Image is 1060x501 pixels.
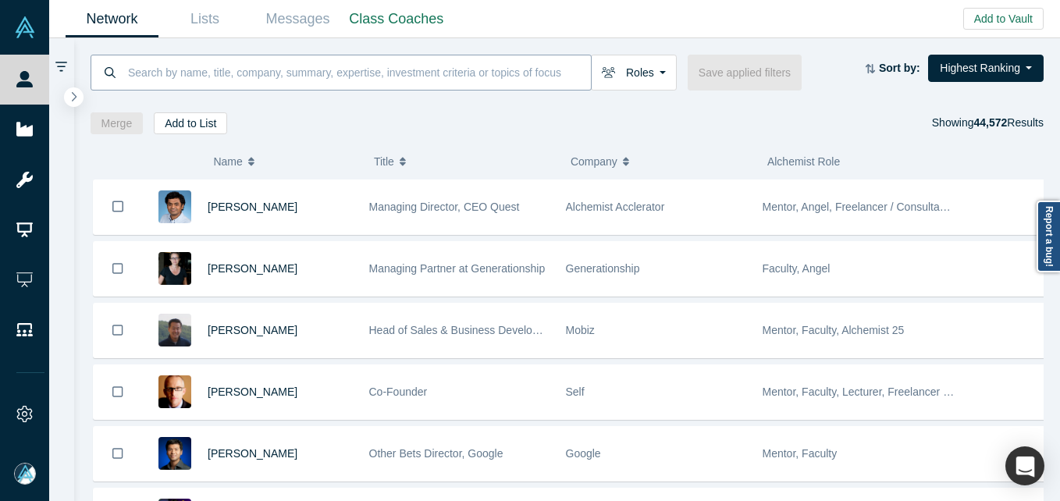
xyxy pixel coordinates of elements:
[158,190,191,223] img: Gnani Palanikumar's Profile Image
[344,1,449,37] a: Class Coaches
[374,145,554,178] button: Title
[973,116,1044,129] span: Results
[566,262,640,275] span: Generationship
[973,116,1007,129] strong: 44,572
[154,112,227,134] button: Add to List
[213,145,357,178] button: Name
[932,112,1044,134] div: Showing
[208,386,297,398] a: [PERSON_NAME]
[14,16,36,38] img: Alchemist Vault Logo
[763,262,831,275] span: Faculty, Angel
[94,242,142,296] button: Bookmark
[369,386,428,398] span: Co-Founder
[208,262,297,275] a: [PERSON_NAME]
[928,55,1044,82] button: Highest Ranking
[208,447,297,460] a: [PERSON_NAME]
[94,365,142,419] button: Bookmark
[374,145,394,178] span: Title
[94,179,142,234] button: Bookmark
[566,447,601,460] span: Google
[767,155,840,168] span: Alchemist Role
[763,324,905,336] span: Mentor, Faculty, Alchemist 25
[566,324,595,336] span: Mobiz
[688,55,802,91] button: Save applied filters
[158,314,191,346] img: Michael Chang's Profile Image
[126,54,591,91] input: Search by name, title, company, summary, expertise, investment criteria or topics of focus
[369,262,546,275] span: Managing Partner at Generationship
[566,386,585,398] span: Self
[763,447,838,460] span: Mentor, Faculty
[369,324,606,336] span: Head of Sales & Business Development (interim)
[571,145,617,178] span: Company
[208,201,297,213] a: [PERSON_NAME]
[158,252,191,285] img: Rachel Chalmers's Profile Image
[158,437,191,470] img: Steven Kan's Profile Image
[566,201,665,213] span: Alchemist Acclerator
[251,1,344,37] a: Messages
[369,447,503,460] span: Other Bets Director, Google
[94,427,142,481] button: Bookmark
[208,324,297,336] a: [PERSON_NAME]
[213,145,242,178] span: Name
[14,463,36,485] img: Mia Scott's Account
[369,201,520,213] span: Managing Director, CEO Quest
[66,1,158,37] a: Network
[571,145,751,178] button: Company
[591,55,677,91] button: Roles
[879,62,920,74] strong: Sort by:
[94,304,142,357] button: Bookmark
[91,112,144,134] button: Merge
[158,375,191,408] img: Robert Winder's Profile Image
[1037,201,1060,272] a: Report a bug!
[158,1,251,37] a: Lists
[963,8,1044,30] button: Add to Vault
